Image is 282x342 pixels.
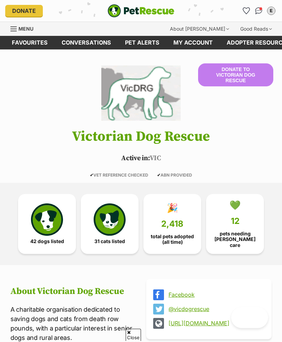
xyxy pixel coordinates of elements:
[108,4,174,17] a: PetRescue
[55,36,118,49] a: conversations
[31,203,63,235] img: petrescue-icon-eee76f85a60ef55c4a1927667547b313a7c0e82042636edf73dce9c88f694885.svg
[18,194,76,254] a: 42 dogs listed
[231,307,268,328] iframe: Help Scout Beacon - Open
[143,194,201,254] a: 🎉 2,418 total pets adopted (all time)
[229,200,241,210] div: 💚
[149,234,195,245] span: total pets adopted (all time)
[90,172,148,178] span: VET REFERENCE CHECKED
[10,22,38,34] a: Menu
[5,36,55,49] a: Favourites
[90,172,93,178] icon: ✔
[198,63,273,86] button: Donate to Victorian Dog Rescue
[266,5,277,16] button: My account
[166,36,220,49] a: My account
[18,26,33,32] span: Menu
[126,329,141,341] span: Close
[5,5,43,17] a: Donate
[167,203,178,213] div: 🎉
[157,172,160,178] icon: ✔
[231,216,240,226] span: 12
[241,5,252,16] a: Favourites
[235,22,277,36] div: Good Reads
[253,5,264,16] a: Conversations
[108,4,174,17] img: logo-e224e6f780fb5917bec1dbf3a21bbac754714ae5b6737aabdf751b685950b380.svg
[81,194,139,254] a: 31 cats listed
[206,194,264,254] a: 💚 12 pets needing [PERSON_NAME] care
[169,306,262,312] a: @vicdogrescue
[10,286,136,297] h2: About Victorian Dog Rescue
[94,239,125,244] span: 31 cats listed
[118,36,166,49] a: Pet alerts
[101,63,181,123] img: Victorian Dog Rescue
[94,203,126,235] img: cat-icon-068c71abf8fe30c970a85cd354bc8e23425d12f6e8612795f06af48be43a487a.svg
[157,172,192,178] span: ABN PROVIDED
[255,7,263,14] img: chat-41dd97257d64d25036548639549fe6c8038ab92f7586957e7f3b1b290dea8141.svg
[241,5,277,16] ul: Account quick links
[212,231,258,248] span: pets needing [PERSON_NAME] care
[169,320,262,326] a: [URL][DOMAIN_NAME]
[268,7,275,14] div: E
[30,239,64,244] span: 42 dogs listed
[165,22,234,36] div: About [PERSON_NAME]
[161,219,183,229] span: 2,418
[169,292,262,298] a: Facebook
[121,154,149,163] span: Active in:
